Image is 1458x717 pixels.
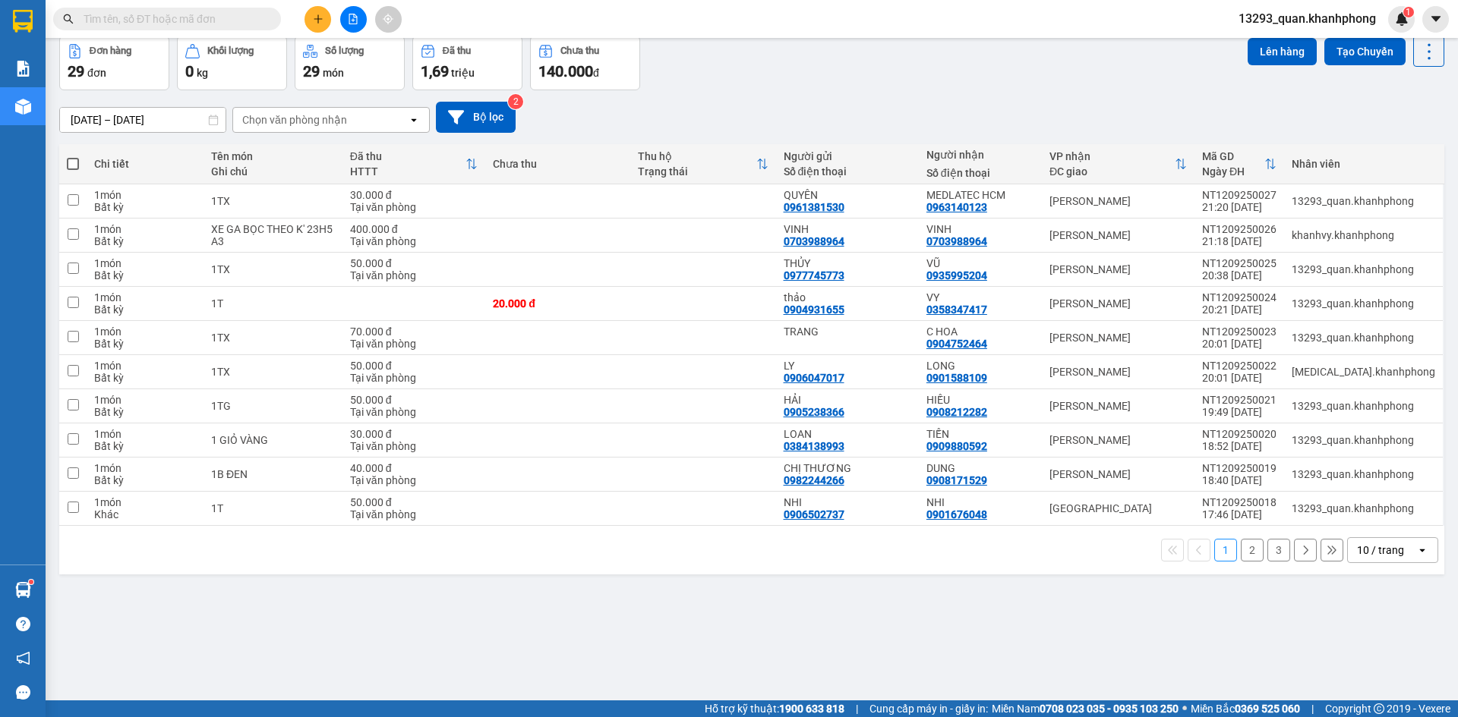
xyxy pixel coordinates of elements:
[1042,144,1194,184] th: Toggle SortBy
[1202,291,1277,303] div: NT1209250024
[94,257,196,269] div: 1 món
[90,46,131,56] div: Đơn hàng
[94,291,196,303] div: 1 món
[443,46,471,56] div: Đã thu
[94,474,196,486] div: Bất kỳ
[211,434,335,446] div: 1 GIỎ VÀNG
[869,700,988,717] span: Cung cấp máy in - giấy in:
[59,36,169,90] button: Đơn hàng29đơn
[926,394,1034,406] div: HIẾU
[350,165,465,178] div: HTTT
[630,144,775,184] th: Toggle SortBy
[1416,544,1428,556] svg: open
[325,46,364,56] div: Số lượng
[211,223,335,247] div: XE GA BỌC THEO K' 23H5 A3
[784,201,844,213] div: 0961381530
[493,158,623,170] div: Chưa thu
[1292,332,1435,344] div: 13293_quan.khanhphong
[350,338,478,350] div: Tại văn phòng
[1292,229,1435,241] div: khanhvy.khanhphong
[1202,462,1277,474] div: NT1209250019
[1191,700,1300,717] span: Miền Bắc
[1267,539,1290,561] button: 3
[926,372,987,384] div: 0901588109
[784,508,844,520] div: 0906502737
[350,462,478,474] div: 40.000 đ
[508,94,523,109] sup: 2
[1049,263,1187,275] div: [PERSON_NAME]
[84,11,263,27] input: Tìm tên, số ĐT hoặc mã đơn
[926,325,1034,338] div: C HOA
[784,325,911,338] div: TRANG
[1202,235,1277,247] div: 21:18 [DATE]
[305,6,331,33] button: plus
[784,303,844,316] div: 0904931655
[94,394,196,406] div: 1 món
[1202,394,1277,406] div: NT1209250021
[375,6,402,33] button: aim
[1395,12,1409,26] img: icon-new-feature
[1049,150,1175,162] div: VP nhận
[926,303,987,316] div: 0358347417
[29,580,33,584] sup: 1
[784,406,844,418] div: 0905238366
[638,165,756,178] div: Trạng thái
[1292,195,1435,207] div: 13293_quan.khanhphong
[1049,366,1187,378] div: [PERSON_NAME]
[784,165,911,178] div: Số điện thoại
[211,195,335,207] div: 1TX
[1241,539,1264,561] button: 2
[197,67,208,79] span: kg
[412,36,522,90] button: Đã thu1,69 triệu
[94,158,196,170] div: Chi tiết
[784,223,911,235] div: VINH
[94,223,196,235] div: 1 món
[1235,703,1300,715] strong: 0369 525 060
[1292,502,1435,514] div: 13293_quan.khanhphong
[98,22,146,120] b: BIÊN NHẬN GỬI HÀNG
[1406,7,1411,17] span: 1
[1202,189,1277,201] div: NT1209250027
[211,165,335,178] div: Ghi chú
[16,617,30,631] span: question-circle
[350,474,478,486] div: Tại văn phòng
[94,269,196,281] div: Bất kỳ
[1202,257,1277,269] div: NT1209250025
[1403,7,1414,17] sup: 1
[1202,428,1277,440] div: NT1209250020
[926,496,1034,508] div: NHI
[94,440,196,452] div: Bất kỳ
[1422,6,1449,33] button: caret-down
[1202,406,1277,418] div: 19:49 [DATE]
[350,372,478,384] div: Tại văn phòng
[1292,263,1435,275] div: 13293_quan.khanhphong
[94,325,196,338] div: 1 món
[784,360,911,372] div: LY
[211,297,335,310] div: 1T
[926,508,987,520] div: 0901676048
[1324,38,1406,65] button: Tạo Chuyến
[340,6,367,33] button: file-add
[784,235,844,247] div: 0703988964
[421,62,449,80] span: 1,69
[926,428,1034,440] div: TIẾN
[926,201,987,213] div: 0963140123
[784,394,911,406] div: HẢI
[1202,360,1277,372] div: NT1209250022
[1202,223,1277,235] div: NT1209250026
[926,440,987,452] div: 0909880592
[779,703,844,715] strong: 1900 633 818
[784,462,911,474] div: CHỊ THƯƠNG
[784,372,844,384] div: 0906047017
[926,406,987,418] div: 0908212282
[211,263,335,275] div: 1TX
[350,201,478,213] div: Tại văn phòng
[350,496,478,508] div: 50.000 đ
[348,14,358,24] span: file-add
[451,67,475,79] span: triệu
[13,10,33,33] img: logo-vxr
[165,19,201,55] img: logo.jpg
[1049,502,1187,514] div: [GEOGRAPHIC_DATA]
[295,36,405,90] button: Số lượng29món
[15,99,31,115] img: warehouse-icon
